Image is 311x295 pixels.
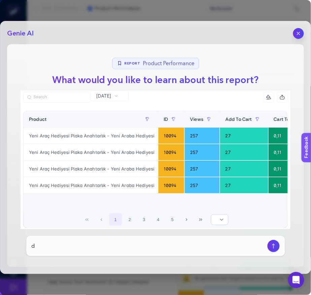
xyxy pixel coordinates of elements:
span: Views [190,116,204,122]
div: 27 [220,161,268,177]
button: 3 [138,213,151,226]
span: ID [164,116,168,122]
div: 10094 [158,128,184,144]
button: 2 [123,213,136,226]
div: Yeni Araç Hediyesi Plaka Anahtarlık - Yeni Araba Hediyesi [24,161,158,177]
button: 5 [166,213,179,226]
div: Open Intercom Messenger [288,272,304,288]
div: 10094 [158,161,184,177]
div: 10094 [158,177,184,193]
div: 257 [185,144,220,160]
h1: What would you like to learn about this report? [47,73,264,87]
div: 257 [185,161,220,177]
div: Yeni Araç Hediyesi Plaka Anahtarlık - Yeni Araba Hediyesi [24,144,158,160]
h2: Genie AI [7,29,34,38]
button: Last Page [195,213,208,226]
div: 257 [185,128,220,144]
span: Feedback [4,2,26,7]
button: 1 [109,213,122,226]
div: 27 [220,177,268,193]
input: Search [33,95,87,100]
div: Yeni Araç Hediyesi Plaka Anahtarlık - Yeni Araba Hediyesi [24,177,158,193]
div: 257 [185,177,220,193]
span: Add To Cart [225,116,252,122]
div: 27 [220,144,268,160]
input: Ask Genie anything... [32,242,265,250]
div: Yesterday [21,101,290,240]
span: [DATE] [96,92,112,99]
div: Yeni Araç Hediyesi Plaka Anahtarlık - Yeni Araba Hediyesi [24,128,158,144]
span: Product Performance [143,59,195,68]
button: Next Page [180,213,193,226]
span: Product [29,116,46,122]
div: 10094 [158,144,184,160]
button: 4 [152,213,165,226]
div: 27 [220,128,268,144]
span: Report [125,61,141,66]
